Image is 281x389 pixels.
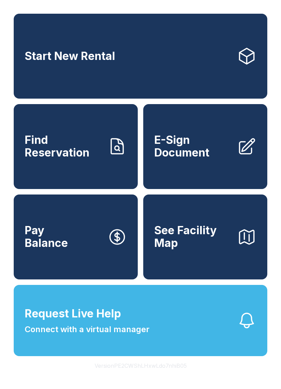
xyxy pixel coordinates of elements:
span: Start New Rental [25,50,115,63]
span: E-Sign Document [154,134,232,159]
a: Start New Rental [14,14,267,99]
span: See Facility Map [154,224,232,249]
button: See Facility Map [143,194,267,279]
a: Find Reservation [14,104,138,189]
span: Find Reservation [25,134,102,159]
button: VersionPE2CWShLHxwLdo7nhiB05 [89,356,192,375]
span: Pay Balance [25,224,68,249]
button: Request Live HelpConnect with a virtual manager [14,285,267,356]
a: E-Sign Document [143,104,267,189]
a: PayBalance [14,194,138,279]
span: Connect with a virtual manager [25,323,149,336]
span: Request Live Help [25,305,121,322]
